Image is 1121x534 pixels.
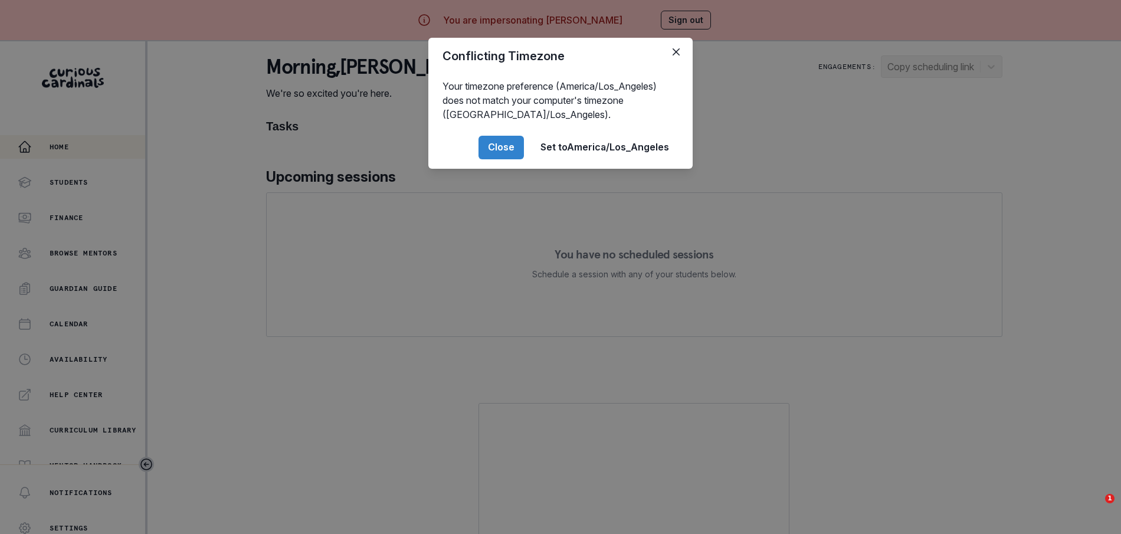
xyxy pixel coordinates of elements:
button: Close [667,42,686,61]
div: Your timezone preference (America/Los_Angeles) does not match your computer's timezone ([GEOGRAPH... [428,74,693,126]
iframe: Intercom live chat [1081,494,1109,522]
button: Set toAmerica/Los_Angeles [531,136,678,159]
header: Conflicting Timezone [428,38,693,74]
button: Close [478,136,524,159]
span: 1 [1105,494,1115,503]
